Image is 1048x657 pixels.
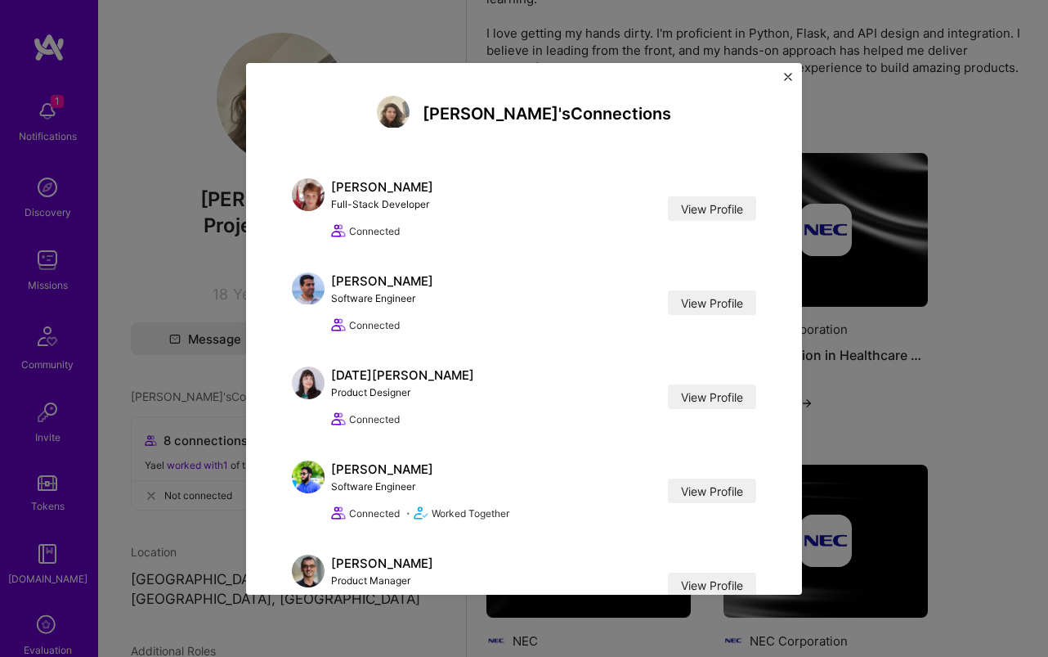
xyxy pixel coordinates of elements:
[292,461,325,493] img: Arsalan Mehmood
[668,385,756,409] a: View Profile
[432,505,509,522] span: Worked Together
[668,290,756,315] a: View Profile
[292,272,325,305] img: Gonçalo Peres
[331,272,433,290] div: [PERSON_NAME]
[292,367,325,399] img: Lucia Bustamante
[331,461,433,478] div: [PERSON_NAME]
[331,290,433,307] div: Software Engineer
[331,223,346,238] i: icon Collaborator
[349,411,400,428] span: Connected
[331,412,346,426] i: icon Collaborator
[349,223,400,240] span: Connected
[331,572,433,589] div: Product Manager
[668,479,756,503] a: View Profile
[331,384,474,401] div: Product Designer
[331,367,474,384] div: [DATE][PERSON_NAME]
[414,506,428,520] i: icon Match
[292,178,325,211] img: Fatima Maldonado
[331,506,346,520] i: icon Collaborator
[292,555,325,587] img: Christos Kritikos
[784,73,792,90] button: Close
[331,555,433,572] div: [PERSON_NAME]
[349,505,400,522] span: Connected
[331,196,433,213] div: Full-Stack Developer
[668,573,756,597] a: View Profile
[331,478,433,495] div: Software Engineer
[406,505,410,522] span: •
[423,104,671,124] h4: [PERSON_NAME]'s Connections
[349,317,400,334] span: Connected
[668,196,756,221] a: View Profile
[331,317,346,332] i: icon Collaborator
[377,96,410,128] img: Yael Shwartzbard
[331,178,433,196] div: [PERSON_NAME]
